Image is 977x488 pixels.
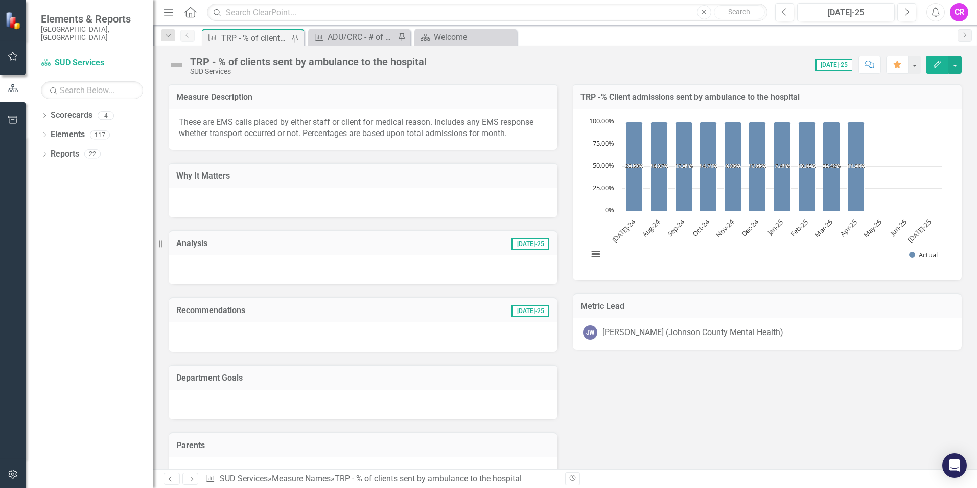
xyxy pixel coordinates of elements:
span: [DATE]-25 [511,305,549,317]
text: 25.00% [593,183,614,192]
a: SUD Services [41,57,143,69]
text: Apr-25 [839,217,859,238]
div: Welcome [434,31,514,43]
div: [DATE]-25 [801,7,891,19]
div: TRP - % of clients sent by ambulance to the hospital [221,32,289,45]
text: [DATE]-25 [906,217,933,245]
h3: Why It Matters [176,171,550,181]
path: Nov-24, 6.06060606. Actual. [725,122,741,211]
a: Reports [51,148,79,160]
text: Oct-24 [690,217,711,238]
button: [DATE]-25 [797,3,895,21]
path: Jan-25, 7.40740741. Actual. [774,122,791,211]
text: 23.53% [625,162,643,169]
div: JW [583,325,597,340]
text: 17.65% [749,162,766,169]
div: ADU/CRC - # of clients utilizing transporation services [328,31,395,43]
h3: Department Goals [176,373,550,383]
text: Nov-24 [714,217,736,239]
h3: Metric Lead [580,302,954,311]
text: 75.00% [593,139,614,148]
path: Dec-24, 17.64705882. Actual. [749,122,766,211]
h3: Analysis [176,239,342,248]
button: CR [950,3,968,21]
div: 22 [84,150,101,159]
text: 0% [605,205,614,214]
div: TRP - % of clients sent by ambulance to the hospital [190,56,427,68]
input: Search ClearPoint... [207,4,767,21]
text: Jun-25 [888,217,908,238]
text: 11.90% [847,162,865,169]
a: Welcome [417,31,514,43]
path: Oct-24, 14.70588235. Actual. [700,122,717,211]
div: [PERSON_NAME] (Johnson County Mental Health) [602,327,783,339]
text: 19.05% [798,162,816,169]
h3: Parents [176,441,550,450]
a: Scorecards [51,109,92,121]
text: Feb-25 [788,217,809,238]
span: Elements & Reports [41,13,143,25]
div: » » [205,473,557,485]
path: Feb-25, 19.04761905. Actual. [799,122,816,211]
text: [DATE]-24 [610,217,638,245]
input: Search Below... [41,81,143,99]
text: 7.41% [775,162,790,169]
text: 18.97% [650,162,668,169]
text: 17.31% [675,162,693,169]
text: Sep-24 [665,217,687,238]
span: Search [728,8,750,16]
text: 14.71% [700,162,717,169]
text: Mar-25 [812,217,834,239]
text: 35.42% [823,162,841,169]
div: TRP - % of clients sent by ambulance to the hospital [335,474,522,483]
div: 4 [98,111,114,120]
path: Sep-24, 17.30769231. Actual. [676,122,692,211]
h3: Recommendations [176,306,415,315]
text: May-25 [862,217,883,239]
span: These are EMS calls placed by either staff or client for medical reason. Includes any EMS respons... [179,117,533,139]
path: Jul-24, 23.52941176. Actual. [626,122,643,211]
button: Show Actual [909,250,938,259]
path: Apr-25, 11.9047619. Actual. [848,122,865,211]
path: Mar-25, 35.41666667. Actual. [823,122,840,211]
text: Jan-25 [765,217,785,238]
a: Elements [51,129,85,141]
text: Dec-24 [739,217,761,238]
span: [DATE]-25 [511,238,549,250]
h3: Measure Description [176,93,550,102]
text: 50.00% [593,161,614,170]
div: Open Intercom Messenger [942,453,967,478]
button: Search [714,5,765,19]
small: [GEOGRAPHIC_DATA], [GEOGRAPHIC_DATA] [41,25,143,42]
svg: Interactive chart [583,117,947,270]
text: 6.06% [726,162,740,169]
text: 100.00% [589,116,614,125]
img: Not Defined [169,57,185,73]
div: SUD Services [190,68,427,75]
span: [DATE]-25 [815,59,852,71]
div: 117 [90,130,110,139]
text: Aug-24 [640,217,662,238]
a: ADU/CRC - # of clients utilizing transporation services [311,31,395,43]
h3: TRP -% Client admissions sent by ambulance to the hospital [580,93,954,102]
a: SUD Services [220,474,268,483]
path: Aug-24, 18.96551724. Actual. [651,122,668,211]
a: Measure Names [272,474,331,483]
button: View chart menu, Chart [589,247,603,261]
div: Chart. Highcharts interactive chart. [583,117,951,270]
img: ClearPoint Strategy [5,12,23,30]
